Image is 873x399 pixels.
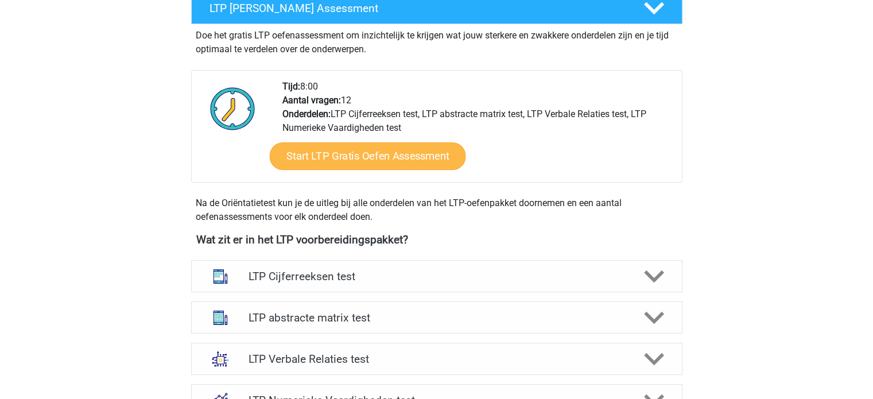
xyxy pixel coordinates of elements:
div: Na de Oriëntatietest kun je de uitleg bij alle onderdelen van het LTP-oefenpakket doornemen en ee... [191,196,682,224]
a: Start LTP Gratis Oefen Assessment [269,142,465,170]
a: cijferreeksen LTP Cijferreeksen test [187,260,687,292]
div: 8:00 12 LTP Cijferreeksen test, LTP abstracte matrix test, LTP Verbale Relaties test, LTP Numerie... [274,80,681,182]
h4: Wat zit er in het LTP voorbereidingspakket? [196,233,677,246]
b: Tijd: [282,81,300,92]
a: analogieen LTP Verbale Relaties test [187,343,687,375]
img: Klok [204,80,262,137]
a: abstracte matrices LTP abstracte matrix test [187,301,687,334]
div: Doe het gratis LTP oefenassessment om inzichtelijk te krijgen wat jouw sterkere en zwakkere onder... [191,24,682,56]
img: abstracte matrices [205,303,235,332]
img: cijferreeksen [205,261,235,291]
img: analogieen [205,344,235,374]
b: Aantal vragen: [282,95,341,106]
h4: LTP [PERSON_NAME] Assessment [209,2,625,15]
h4: LTP abstracte matrix test [249,311,624,324]
h4: LTP Cijferreeksen test [249,270,624,283]
b: Onderdelen: [282,109,331,119]
h4: LTP Verbale Relaties test [249,352,624,366]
